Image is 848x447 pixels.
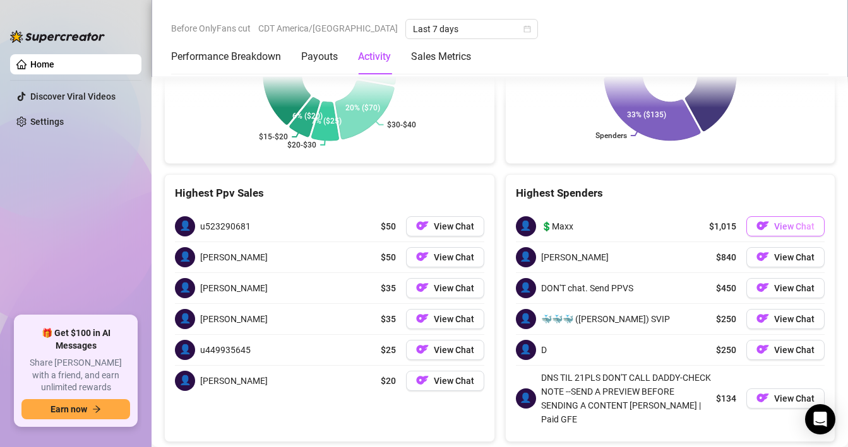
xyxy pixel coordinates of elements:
img: OF [416,250,429,263]
span: [PERSON_NAME] [200,374,268,388]
button: OFView Chat [746,278,825,298]
span: $134 [716,392,736,405]
span: 👤 [175,216,195,236]
span: Last 7 days [413,20,530,38]
span: 👤 [516,216,536,236]
span: $50 [381,250,396,264]
span: View Chat [774,345,815,355]
button: Earn nowarrow-right [21,399,130,419]
span: 👤 [175,309,195,329]
span: arrow-right [92,405,101,414]
img: OF [416,219,429,232]
text: $20-$30 [287,141,316,149]
text: $30-$40 [387,120,416,129]
span: View Chat [774,314,815,324]
img: OF [756,219,769,232]
button: OFView Chat [406,371,484,391]
span: View Chat [774,252,815,262]
div: Highest Ppv Sales [175,185,484,202]
span: 👤 [516,278,536,298]
text: Spenders [595,131,626,140]
img: OF [756,343,769,356]
button: OFView Chat [746,388,825,409]
img: OF [756,250,769,263]
img: OF [416,374,429,386]
img: OF [756,392,769,404]
button: OFView Chat [406,247,484,267]
span: $1,015 [709,219,736,233]
img: OF [416,281,429,294]
span: 👤 [516,309,536,329]
a: OFView Chat [406,278,484,298]
span: $50 [381,219,396,233]
button: OFView Chat [746,247,825,267]
button: OFView Chat [746,216,825,236]
span: DNS TIL 21PLS DON'T CALL DADDY-CHECK NOTE --SEND A PREVIEW BEFORE SENDING A CONTENT [PERSON_NAME]... [541,371,712,426]
button: OFView Chat [406,340,484,360]
span: 👤 [175,278,195,298]
span: View Chat [774,393,815,403]
button: OFView Chat [746,340,825,360]
span: $250 [716,312,736,326]
span: calendar [523,25,531,33]
span: $840 [716,250,736,264]
div: Performance Breakdown [171,49,281,64]
span: View Chat [434,314,474,324]
span: $20 [381,374,396,388]
button: OFView Chat [406,216,484,236]
span: CDT America/[GEOGRAPHIC_DATA] [258,19,398,38]
span: View Chat [774,221,815,231]
button: OFView Chat [746,309,825,329]
span: 💲Maxx [541,219,573,233]
img: OF [756,281,769,294]
a: Home [30,59,54,69]
div: Sales Metrics [411,49,471,64]
span: View Chat [434,252,474,262]
span: Share [PERSON_NAME] with a friend, and earn unlimited rewards [21,357,130,394]
span: 🐳🐳🐳 ([PERSON_NAME]) SVIP [541,312,670,326]
text: $15-$20 [259,132,288,141]
span: 👤 [516,388,536,409]
span: 👤 [175,340,195,360]
span: u523290681 [200,219,251,233]
span: DON'T chat. Send PPVS [541,281,633,295]
span: [PERSON_NAME] [541,250,609,264]
img: OF [416,343,429,356]
span: $35 [381,281,396,295]
span: [PERSON_NAME] [200,312,268,326]
span: Earn now [51,404,87,414]
button: OFView Chat [406,309,484,329]
span: View Chat [434,345,474,355]
div: Highest Spenders [516,185,825,202]
span: D [541,343,547,357]
span: $250 [716,343,736,357]
span: u449935645 [200,343,251,357]
span: 👤 [175,247,195,267]
span: View Chat [774,283,815,293]
img: OF [416,312,429,325]
div: Payouts [301,49,338,64]
span: 👤 [175,371,195,391]
span: [PERSON_NAME] [200,250,268,264]
span: [PERSON_NAME] [200,281,268,295]
span: 👤 [516,247,536,267]
span: $450 [716,281,736,295]
a: Settings [30,117,64,127]
span: 🎁 Get $100 in AI Messages [21,327,130,352]
span: View Chat [434,221,474,231]
a: Discover Viral Videos [30,91,116,102]
span: 👤 [516,340,536,360]
img: logo-BBDzfeDw.svg [10,30,105,43]
span: $25 [381,343,396,357]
